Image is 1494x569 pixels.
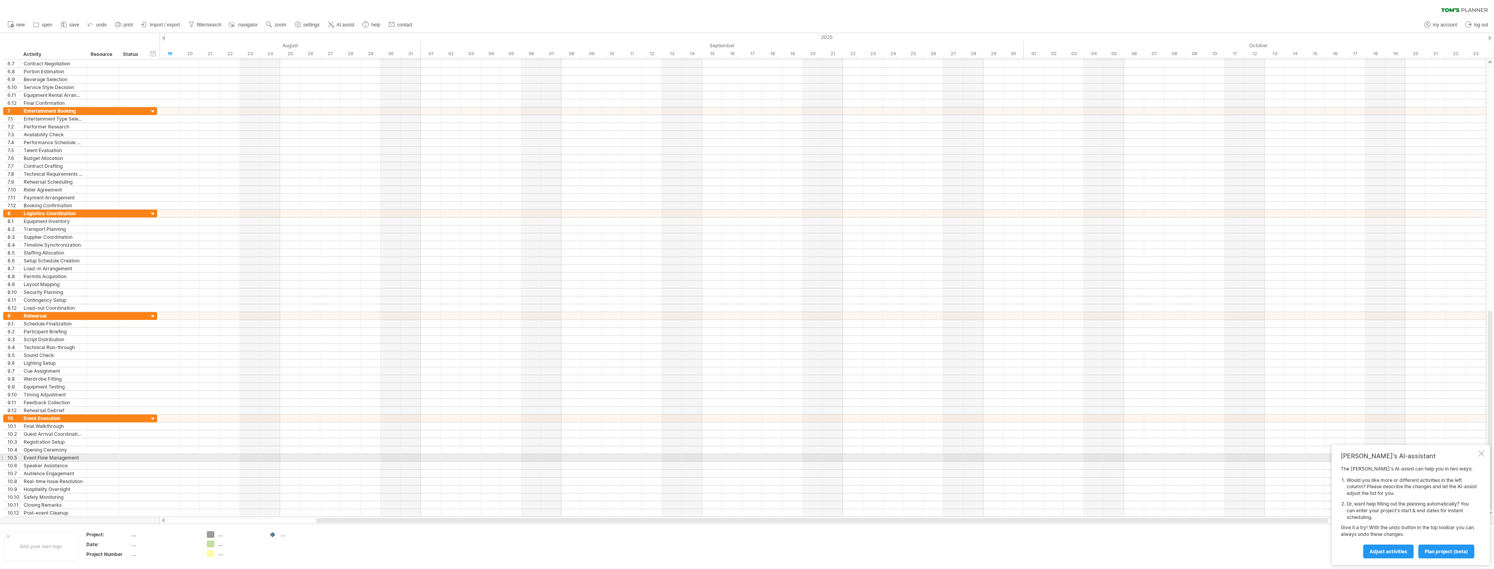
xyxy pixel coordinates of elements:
div: Layout Mapping [24,281,83,288]
a: plan project (beta) [1418,545,1474,558]
div: 7.1 [7,115,19,123]
div: Add your own logo [4,532,78,561]
div: 9.6 [7,359,19,367]
div: Equipment Inventory [24,218,83,225]
div: Wednesday, 22 October 2025 [1446,50,1466,58]
div: 9.8 [7,375,19,383]
div: Monday, 22 September 2025 [843,50,863,58]
div: 6.7 [7,60,19,67]
div: Tuesday, 14 October 2025 [1285,50,1305,58]
div: Resource [91,50,115,58]
div: 7.4 [7,139,19,146]
div: Saturday, 20 September 2025 [803,50,823,58]
div: Equipment Testing [24,383,83,390]
a: import / export [139,20,182,30]
div: 9.12 [7,407,19,414]
div: 7.5 [7,147,19,154]
div: 7.8 [7,170,19,178]
div: Setup Schedule Creation [24,257,83,264]
div: Wardrobe Fitting [24,375,83,383]
div: Monday, 13 October 2025 [1265,50,1285,58]
div: Equipment Rental Arrangement [24,91,83,99]
div: Saturday, 18 October 2025 [1365,50,1385,58]
div: Timeline Synchronization [24,241,83,249]
div: .... [281,531,323,538]
a: undo [85,20,109,30]
div: Sunday, 14 September 2025 [682,50,702,58]
span: AI assist [336,22,354,28]
div: Audience Engagement [24,470,83,477]
div: Friday, 17 October 2025 [1345,50,1365,58]
div: Portion Estimation [24,68,83,75]
div: 10.1 [7,422,19,430]
div: Tuesday, 26 August 2025 [300,50,320,58]
div: 10.8 [7,478,19,485]
div: 8.5 [7,249,19,257]
div: 9.5 [7,351,19,359]
div: Saturday, 23 August 2025 [240,50,260,58]
span: new [16,22,25,28]
span: log out [1474,22,1488,28]
div: Sunday, 31 August 2025 [401,50,421,58]
span: settings [303,22,320,28]
div: Saturday, 27 September 2025 [943,50,963,58]
a: print [113,20,135,30]
div: 8.2 [7,225,19,233]
div: Wednesday, 20 August 2025 [180,50,200,58]
div: Thursday, 2 October 2025 [1044,50,1064,58]
span: contact [397,22,413,28]
span: plan project (beta) [1425,549,1468,554]
div: Logistics Coordination [24,210,83,217]
div: 7.12 [7,202,19,209]
div: 7.7 [7,162,19,170]
div: 6.10 [7,84,19,91]
div: Rehearsal Scheduling [24,178,83,186]
div: Wednesday, 17 September 2025 [742,50,762,58]
div: .... [131,541,197,548]
div: 8.11 [7,296,19,304]
div: Final Confirmation [24,99,83,107]
div: Friday, 22 August 2025 [220,50,240,58]
div: Wednesday, 10 September 2025 [602,50,622,58]
div: September 2025 [421,41,1024,50]
div: Sound Check [24,351,83,359]
div: Wednesday, 8 October 2025 [1164,50,1184,58]
div: Registration Setup [24,438,83,446]
div: Friday, 3 October 2025 [1064,50,1084,58]
div: Talent Evaluation [24,147,83,154]
li: Or, want help filling out the planning automatically? You can enter your project's start & end da... [1347,501,1477,521]
div: Saturday, 13 September 2025 [662,50,682,58]
div: Event Flow Management [24,454,83,461]
div: Technical Run-through [24,344,83,351]
div: Speaker Assistance [24,462,83,469]
a: navigator [228,20,260,30]
div: 7 [7,107,19,115]
div: Rehearsal [24,312,83,320]
div: Monday, 29 September 2025 [983,50,1003,58]
div: Thursday, 4 September 2025 [481,50,501,58]
div: Wednesday, 27 August 2025 [320,50,340,58]
div: Supplier Coordination [24,233,83,241]
div: 8.12 [7,304,19,312]
div: 8.1 [7,218,19,225]
div: Thursday, 11 September 2025 [622,50,642,58]
div: 8.9 [7,281,19,288]
a: filter/search [186,20,224,30]
div: Monday, 20 October 2025 [1405,50,1425,58]
div: Wednesday, 3 September 2025 [461,50,481,58]
div: Sunday, 28 September 2025 [963,50,983,58]
div: Hospitality Oversight [24,485,83,493]
div: Guest Arrival Coordination [24,430,83,438]
div: Load-out Coordination [24,304,83,312]
div: 8.8 [7,273,19,280]
span: print [124,22,133,28]
div: Tuesday, 23 September 2025 [863,50,883,58]
div: 6.11 [7,91,19,99]
div: 10.2 [7,430,19,438]
div: Payment Arrangement [24,194,83,201]
div: [PERSON_NAME]'s AI-assistant [1341,452,1477,460]
a: AI assist [326,20,357,30]
div: 6.9 [7,76,19,83]
div: 9.2 [7,328,19,335]
div: Final Walkthrough [24,422,83,430]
